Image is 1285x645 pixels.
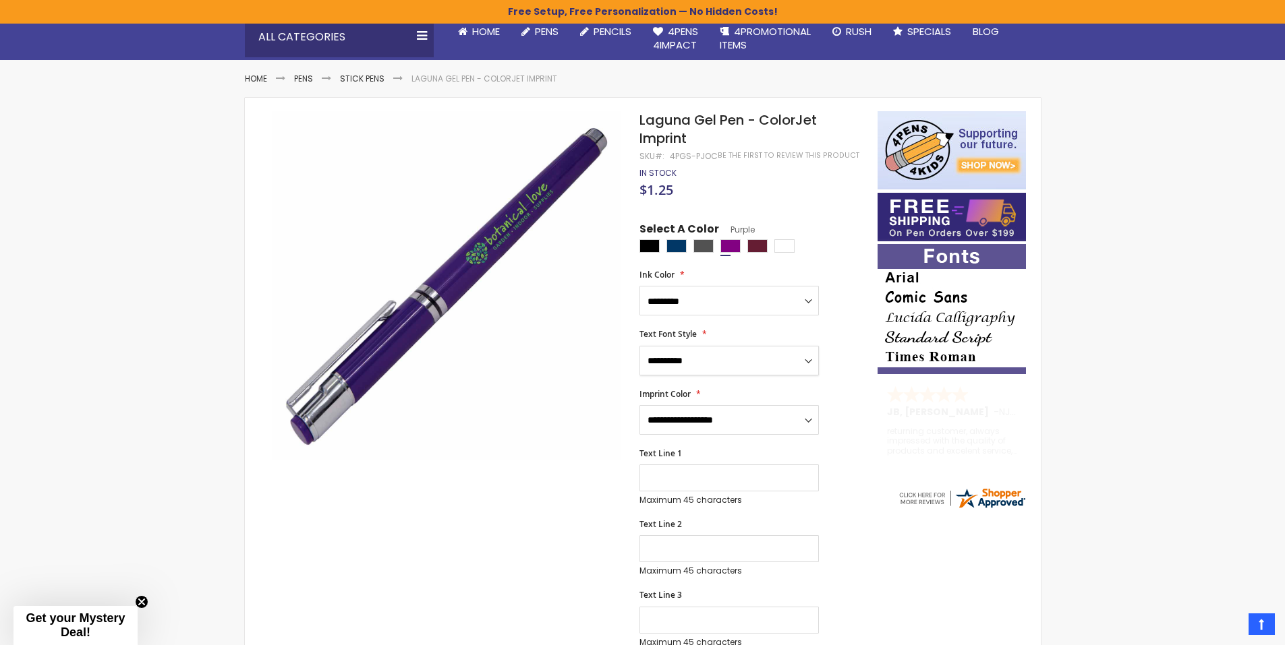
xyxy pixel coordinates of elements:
div: Dark Red [747,239,768,253]
li: Laguna Gel Pen - ColorJet Imprint [411,73,557,84]
span: Text Line 2 [639,518,682,530]
span: Purple [719,224,755,235]
span: Rush [846,24,872,38]
span: Select A Color [639,222,719,240]
span: Blog [973,24,999,38]
p: Maximum 45 characters [639,495,819,505]
span: - , [994,405,1111,419]
img: 4pens.com widget logo [897,486,1027,510]
a: 4PROMOTIONALITEMS [709,17,822,61]
a: Pens [294,73,313,84]
span: Specials [907,24,951,38]
a: 4Pens4impact [642,17,709,61]
div: All Categories [245,17,434,57]
div: Availability [639,168,677,179]
div: returning customer, always impressed with the quality of products and excelent service, will retu... [887,427,1018,456]
div: Purple [720,239,741,253]
span: Text Line 3 [639,589,682,601]
span: Home [472,24,500,38]
p: Maximum 45 characters [639,565,819,576]
span: NJ [999,405,1016,419]
a: Pencils [569,17,642,47]
span: $1.25 [639,181,673,199]
img: font-personalization-examples [878,244,1026,374]
span: Pencils [594,24,631,38]
span: Get your Mystery Deal! [26,611,125,639]
span: JB, [PERSON_NAME] [887,405,994,419]
a: Stick Pens [340,73,384,84]
a: Home [245,73,267,84]
span: 4PROMOTIONAL ITEMS [720,24,811,52]
span: Imprint Color [639,388,691,400]
a: Blog [962,17,1010,47]
div: White [774,239,795,253]
div: Black [639,239,660,253]
span: Ink Color [639,269,675,280]
a: 4pens.com certificate URL [897,501,1027,513]
span: Laguna Gel Pen - ColorJet Imprint [639,111,817,148]
a: Home [447,17,511,47]
img: 4pens 4 kids [878,111,1026,189]
strong: SKU [639,150,664,162]
a: Be the first to review this product [718,150,859,160]
span: Pens [535,24,559,38]
span: Text Line 1 [639,448,682,459]
img: purple-4pgs-pjoc-laguna-gel-colorjet_1.jpg [272,110,622,460]
a: Specials [882,17,962,47]
a: Pens [511,17,569,47]
span: In stock [639,167,677,179]
span: 4Pens 4impact [653,24,698,52]
img: Free shipping on orders over $199 [878,193,1026,241]
div: Get your Mystery Deal!Close teaser [13,606,138,645]
button: Close teaser [135,595,148,609]
div: 4PGS-PJOC [670,151,718,162]
a: Rush [822,17,882,47]
span: Text Font Style [639,328,697,340]
div: Navy Blue [666,239,687,253]
div: Gunmetal [693,239,714,253]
